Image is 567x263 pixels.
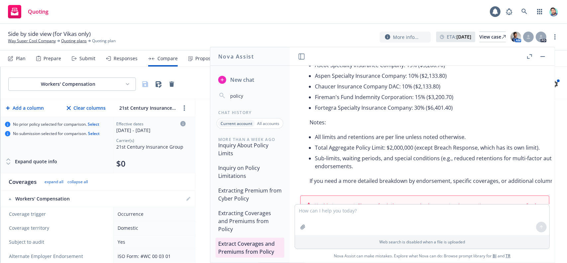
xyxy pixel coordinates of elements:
div: Yes [118,238,188,245]
div: Compare [157,56,178,61]
a: Quoting plans [61,38,87,44]
p: All accounts [257,121,279,126]
a: Search [518,5,531,18]
div: Effective dates [116,121,186,127]
div: Domestic [118,224,188,231]
span: Alternate Employer Endorsement [9,253,83,260]
span: More info... [393,34,419,41]
a: more [551,33,559,41]
div: Coverages [9,178,37,186]
button: Inquiry on Policy Limitations [216,162,284,182]
button: Workers' Compensation [8,77,136,91]
button: Extracting Coverages and Premiums from Policy [216,207,284,235]
button: Inquiry About Policy Limits [216,139,284,159]
div: Propose [195,56,213,61]
span: refresh [521,202,538,208]
button: Expand quote info [5,155,57,168]
input: 21st Century Insurance Group [118,103,178,113]
span: Coverage territory [9,225,107,231]
div: Carrier(s) [116,138,186,143]
a: editPencil [184,195,192,203]
img: photo [511,32,521,42]
strong: [DATE] [456,34,471,40]
div: Submit [79,56,95,61]
a: TR [506,253,511,259]
span: Subject to audit [9,239,107,245]
a: Report a Bug [503,5,516,18]
div: Occurrence [118,210,188,217]
a: Switch app [533,5,546,18]
a: Quoting [5,2,51,21]
h1: Nova Assist [218,53,254,61]
span: Side by side view (for Vikas only) [8,30,91,38]
button: collapse all [67,179,88,185]
span: Coverage trigger [9,211,107,217]
button: Add a column [5,101,45,115]
a: BI [493,253,497,259]
button: Clear columns [65,101,107,115]
p: Web search is disabled when a file is uploaded [299,239,545,245]
button: expand all [45,179,63,185]
span: Quoting plan [92,38,116,44]
button: Extracting Premium from Cyber Policy [216,185,284,204]
div: Total premium (click to edit billing info) [116,158,186,169]
button: Extract Coverages and Premiums from Policy [216,238,284,258]
span: New chat [229,76,254,84]
div: Responses [114,56,138,61]
span: No prior policy selected for comparison. [13,122,99,127]
div: Workers' Compensation [9,196,107,202]
p: Current account [221,121,252,126]
div: Prepare [44,56,61,61]
span: Unable to connect. Please refresh the page or check your network connection. [315,202,488,209]
a: more [180,104,188,112]
div: 21st Century Insurance Group [116,143,186,150]
div: Click to edit column carrier quote details [116,121,186,134]
span: No submission selected for comparison. [13,131,100,136]
img: photo [548,6,559,17]
span: Nova Assist can make mistakes. Explore what Nova can do: Browse prompt library for and [334,249,511,263]
a: Way Super Cool Company [8,38,56,44]
div: ISO Form: #WC 00 03 01 [118,253,188,260]
div: More than a week ago [210,137,290,142]
span: Quoting [28,9,48,14]
div: Plan [16,56,26,61]
span: ETA : [447,33,471,40]
a: View case [479,32,506,42]
div: Chat History [210,110,290,115]
button: refresh [521,201,538,209]
div: [DATE] - [DATE] [116,127,186,134]
div: Workers' Compensation [14,81,122,87]
button: $0 [116,158,126,169]
input: Search chats [229,91,282,100]
button: More info... [380,32,431,43]
button: New chat [216,74,284,86]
